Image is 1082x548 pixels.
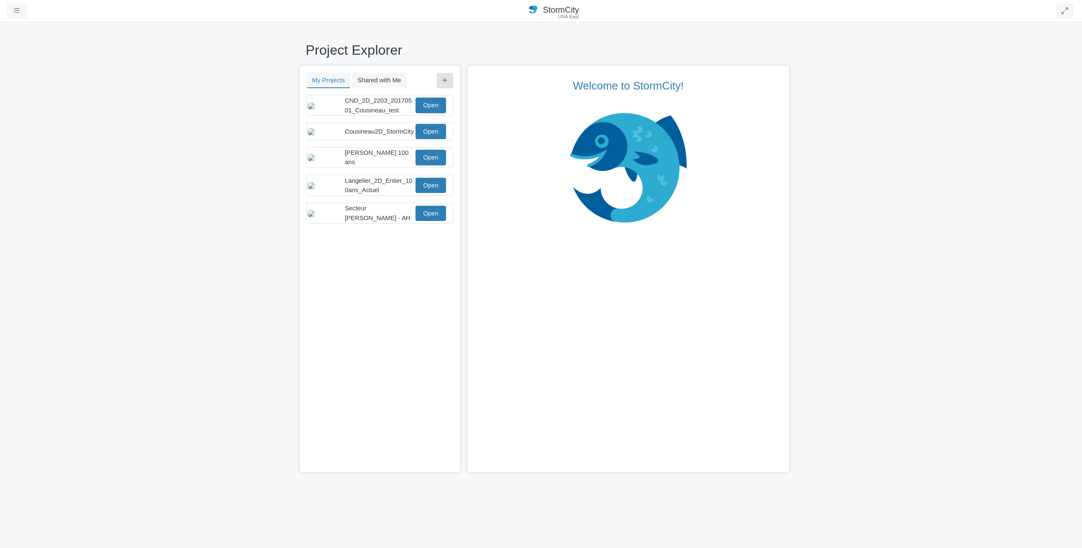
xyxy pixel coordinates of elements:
button: Shared with Me [352,73,407,88]
a: Open [416,178,446,193]
span: Secteur [PERSON_NAME] - AH [345,205,410,221]
span: [PERSON_NAME] 100 ans [345,149,409,165]
img: 1b41784c-7a4c-491c-8ca9-7f4265327697 [308,154,315,161]
a: Open [416,124,446,139]
span: Cousineau2D_StormCity [345,128,414,135]
span: CND_2D_2203_20170501_Cousineau_test [345,97,412,113]
span: StormCity [543,5,579,14]
a: Open [416,98,446,113]
img: 9ac4f953-658a-464e-b207-0a0657c6ee20 [308,103,315,109]
img: a046f342-74ff-426e-8662-8e40d5baeec4 [308,129,315,135]
span: USA East [558,14,579,20]
span: Langelier_2D_Entier_100ans_Actuel [345,177,413,193]
img: 3a4be377-d5cb-427f-b097-39353aba22be [308,182,315,189]
img: e3acce7b-f017-4b91-b07c-2fbd2a4ef52f [308,210,315,217]
h1: Project Explorer [306,42,776,58]
img: chi-fish-icon.svg [529,6,539,14]
img: chi-fish.svg [569,112,687,223]
button: My Projects [307,73,350,88]
a: Open [416,150,446,165]
a: Open [416,206,446,221]
p: Welcome to StormCity! [474,79,782,92]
